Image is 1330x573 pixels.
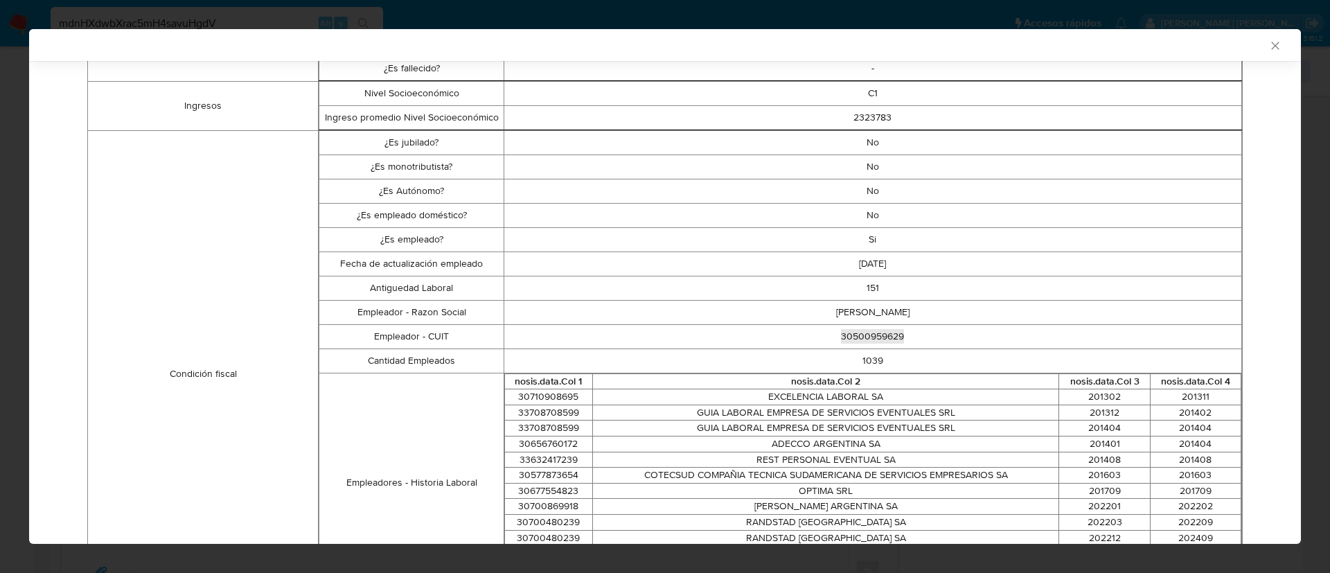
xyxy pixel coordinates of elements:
[504,56,1241,80] td: -
[504,514,592,530] td: 30700480239
[593,389,1059,405] td: EXCELENCIA LABORAL SA
[319,252,504,276] td: Fecha de actualización empleado
[504,179,1241,203] td: No
[319,105,504,130] td: Ingreso promedio Nivel Socioeconómico
[319,155,504,179] td: ¿Es monotributista?
[1059,499,1150,515] td: 202201
[504,324,1241,349] td: 30500959629
[593,452,1059,468] td: REST PERSONAL EVENTUAL SA
[1059,514,1150,530] td: 202203
[1059,405,1150,421] td: 201312
[593,530,1059,546] td: RANDSTAD [GEOGRAPHIC_DATA] SA
[593,373,1059,389] th: nosis.data.Col 2
[88,81,319,130] td: Ingresos
[1059,483,1150,499] td: 201709
[504,452,592,468] td: 33632417239
[504,373,592,389] th: nosis.data.Col 1
[1150,514,1241,530] td: 202209
[319,227,504,252] td: ¿Es empleado?
[1059,468,1150,484] td: 201603
[29,29,1301,544] div: closure-recommendation-modal
[319,130,504,155] td: ¿Es jubilado?
[504,105,1241,130] td: 2323783
[1150,436,1241,452] td: 201404
[504,405,592,421] td: 33708708599
[319,276,504,300] td: Antiguedad Laboral
[504,483,592,499] td: 30677554823
[504,81,1241,105] td: C1
[504,300,1241,324] td: [PERSON_NAME]
[319,324,504,349] td: Empleador - CUIT
[1150,499,1241,515] td: 202202
[504,468,592,484] td: 30577873654
[1268,39,1281,51] button: Cerrar ventana
[1150,389,1241,405] td: 201311
[319,349,504,373] td: Cantidad Empleados
[504,421,592,437] td: 33708708599
[1150,452,1241,468] td: 201408
[1059,421,1150,437] td: 201404
[504,530,592,546] td: 30700480239
[504,252,1241,276] td: [DATE]
[504,436,592,452] td: 30656760172
[1059,389,1150,405] td: 201302
[319,56,504,80] td: ¿Es fallecido?
[504,349,1241,373] td: 1039
[319,300,504,324] td: Empleador - Razon Social
[504,276,1241,300] td: 151
[504,155,1241,179] td: No
[1059,530,1150,546] td: 202212
[593,421,1059,437] td: GUIA LABORAL EMPRESA DE SERVICIOS EVENTUALES SRL
[319,179,504,203] td: ¿Es Autónomo?
[1150,468,1241,484] td: 201603
[504,499,592,515] td: 30700869918
[593,499,1059,515] td: [PERSON_NAME] ARGENTINA SA
[593,514,1059,530] td: RANDSTAD [GEOGRAPHIC_DATA] SA
[504,203,1241,227] td: No
[1059,436,1150,452] td: 201401
[1059,373,1150,389] th: nosis.data.Col 3
[1150,421,1241,437] td: 201404
[319,81,504,105] td: Nivel Socioeconómico
[1059,452,1150,468] td: 201408
[319,203,504,227] td: ¿Es empleado doméstico?
[1150,405,1241,421] td: 201402
[593,468,1059,484] td: COTECSUD COMPAÑIA TECNICA SUDAMERICANA DE SERVICIOS EMPRESARIOS SA
[504,130,1241,155] td: No
[593,483,1059,499] td: OPTIMA SRL
[504,227,1241,252] td: Si
[1150,483,1241,499] td: 201709
[593,436,1059,452] td: ADECCO ARGENTINA SA
[593,405,1059,421] td: GUIA LABORAL EMPRESA DE SERVICIOS EVENTUALES SRL
[1150,373,1241,389] th: nosis.data.Col 4
[1150,530,1241,546] td: 202409
[504,389,592,405] td: 30710908695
